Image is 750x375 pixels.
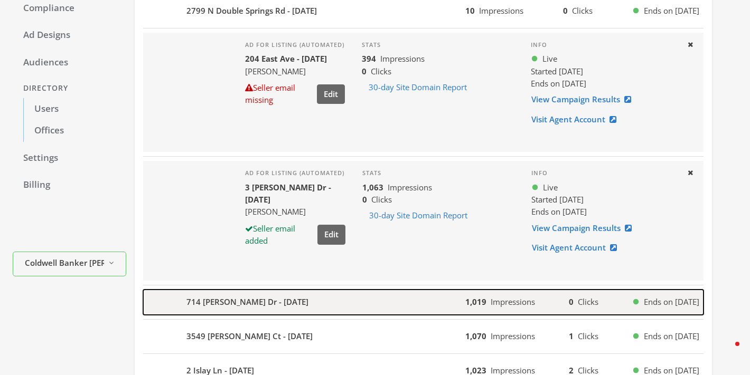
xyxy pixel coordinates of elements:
[186,5,317,17] b: 2799 N Double Springs Rd - [DATE]
[362,53,376,64] b: 394
[465,331,486,341] b: 1,070
[572,5,593,16] span: Clicks
[143,290,704,315] button: 714 [PERSON_NAME] Dr - [DATE]1,019Impressions0ClicksEnds on [DATE]
[13,52,126,74] a: Audiences
[245,223,313,247] div: Seller email added
[714,339,739,364] iframe: Intercom live chat
[578,296,598,307] span: Clicks
[362,41,514,49] h4: Stats
[465,296,486,307] b: 1,019
[531,41,678,49] h4: Info
[531,90,638,109] a: View Campaign Results
[531,206,587,217] span: Ends on [DATE]
[644,330,699,342] span: Ends on [DATE]
[491,331,535,341] span: Impressions
[13,79,126,98] div: Directory
[13,174,126,196] a: Billing
[317,84,345,104] button: Edit
[245,41,345,49] h4: Ad for listing (automated)
[13,252,126,276] button: Coldwell Banker [PERSON_NAME] & [PERSON_NAME] Real Estate
[371,66,391,76] span: Clicks
[362,66,367,76] b: 0
[531,110,623,129] a: Visit Agent Account
[569,331,574,341] b: 1
[23,120,126,142] a: Offices
[531,194,679,206] div: Started [DATE]
[465,5,475,16] b: 10
[362,78,474,97] button: 30-day Site Domain Report
[245,169,345,177] h4: Ad for listing (automated)
[362,169,514,177] h4: Stats
[531,238,624,257] a: Visit Agent Account
[13,24,126,46] a: Ad Designs
[644,296,699,308] span: Ends on [DATE]
[25,257,104,269] span: Coldwell Banker [PERSON_NAME] & [PERSON_NAME] Real Estate
[13,147,126,169] a: Settings
[362,206,474,225] button: 30-day Site Domain Report
[245,53,327,64] b: 204 East Ave - [DATE]
[362,194,367,205] b: 0
[245,206,345,218] div: [PERSON_NAME]
[542,53,557,65] span: Live
[569,296,574,307] b: 0
[388,182,432,193] span: Impressions
[317,225,345,244] button: Edit
[531,65,678,78] div: Started [DATE]
[143,324,704,349] button: 3549 [PERSON_NAME] Ct - [DATE]1,070Impressions1ClicksEnds on [DATE]
[245,65,345,78] div: [PERSON_NAME]
[531,78,586,89] span: Ends on [DATE]
[23,98,126,120] a: Users
[186,330,313,342] b: 3549 [PERSON_NAME] Ct - [DATE]
[362,182,383,193] b: 1,063
[578,331,598,341] span: Clicks
[491,296,535,307] span: Impressions
[531,169,679,177] h4: Info
[563,5,568,16] b: 0
[531,218,639,238] a: View Campaign Results
[479,5,523,16] span: Impressions
[371,194,392,205] span: Clicks
[380,53,425,64] span: Impressions
[245,182,331,205] b: 3 [PERSON_NAME] Dr - [DATE]
[644,5,699,17] span: Ends on [DATE]
[245,82,313,107] div: Seller email missing
[543,181,558,194] span: Live
[186,296,308,308] b: 714 [PERSON_NAME] Dr - [DATE]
